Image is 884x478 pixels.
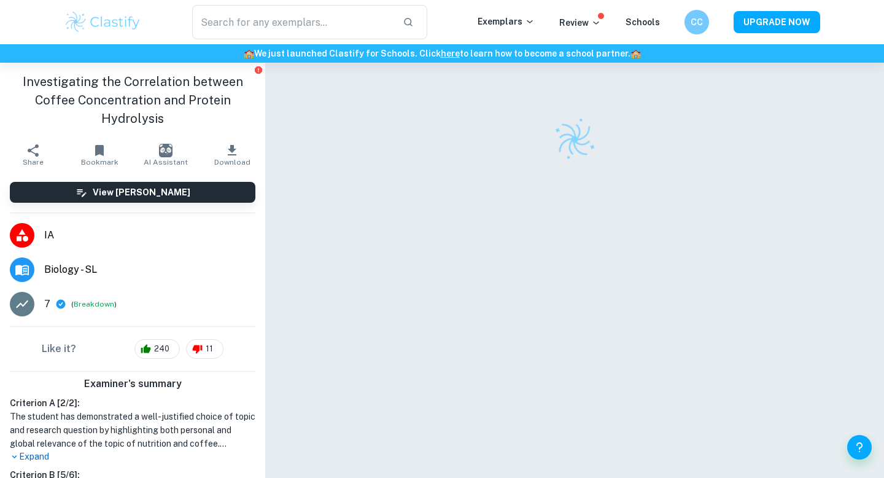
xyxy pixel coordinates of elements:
[199,343,220,355] span: 11
[147,343,176,355] span: 240
[2,47,882,60] h6: We just launched Clastify for Schools. Click to learn how to become a school partner.
[192,5,393,39] input: Search for any exemplars...
[93,186,190,199] h6: View [PERSON_NAME]
[546,111,603,168] img: Clastify logo
[71,299,117,310] span: ( )
[44,297,50,311] p: 7
[626,17,660,27] a: Schools
[81,158,118,167] span: Bookmark
[5,377,260,391] h6: Examiner's summary
[133,138,199,172] button: AI Assistant
[559,16,601,29] p: Review
[159,144,173,157] img: AI Assistant
[10,72,255,128] h1: Investigating the Correlation between Coffee Concentration and Protein Hydrolysis
[847,435,872,460] button: Help and Feedback
[144,158,188,167] span: AI Assistant
[10,182,255,203] button: View [PERSON_NAME]
[186,339,223,359] div: 11
[134,339,180,359] div: 240
[10,410,255,450] h1: The student has demonstrated a well-justified choice of topic and research question by highlighti...
[214,158,250,167] span: Download
[10,450,255,463] p: Expand
[254,65,263,74] button: Report issue
[10,396,255,410] h6: Criterion A [ 2 / 2 ]:
[23,158,44,167] span: Share
[74,299,114,310] button: Breakdown
[66,138,133,172] button: Bookmark
[441,49,460,58] a: here
[199,138,265,172] button: Download
[244,49,254,58] span: 🏫
[64,10,142,34] img: Clastify logo
[478,15,535,28] p: Exemplars
[734,11,820,33] button: UPGRADE NOW
[684,10,709,34] button: CC
[690,15,704,29] h6: CC
[42,342,76,356] h6: Like it?
[630,49,641,58] span: 🏫
[44,228,255,243] span: IA
[44,262,255,277] span: Biology - SL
